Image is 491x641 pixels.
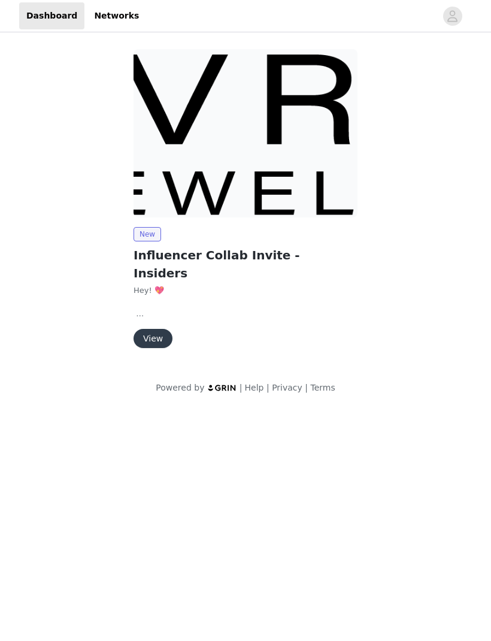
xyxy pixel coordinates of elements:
[305,383,308,392] span: |
[134,49,357,217] img: Evry Jewels
[245,383,264,392] a: Help
[272,383,302,392] a: Privacy
[19,2,84,29] a: Dashboard
[266,383,269,392] span: |
[156,383,204,392] span: Powered by
[134,334,172,343] a: View
[134,227,161,241] span: New
[240,383,243,392] span: |
[207,384,237,392] img: logo
[447,7,458,26] div: avatar
[87,2,146,29] a: Networks
[134,329,172,348] button: View
[134,246,357,282] h2: Influencer Collab Invite - Insiders
[310,383,335,392] a: Terms
[134,285,357,297] p: Hey! 💖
